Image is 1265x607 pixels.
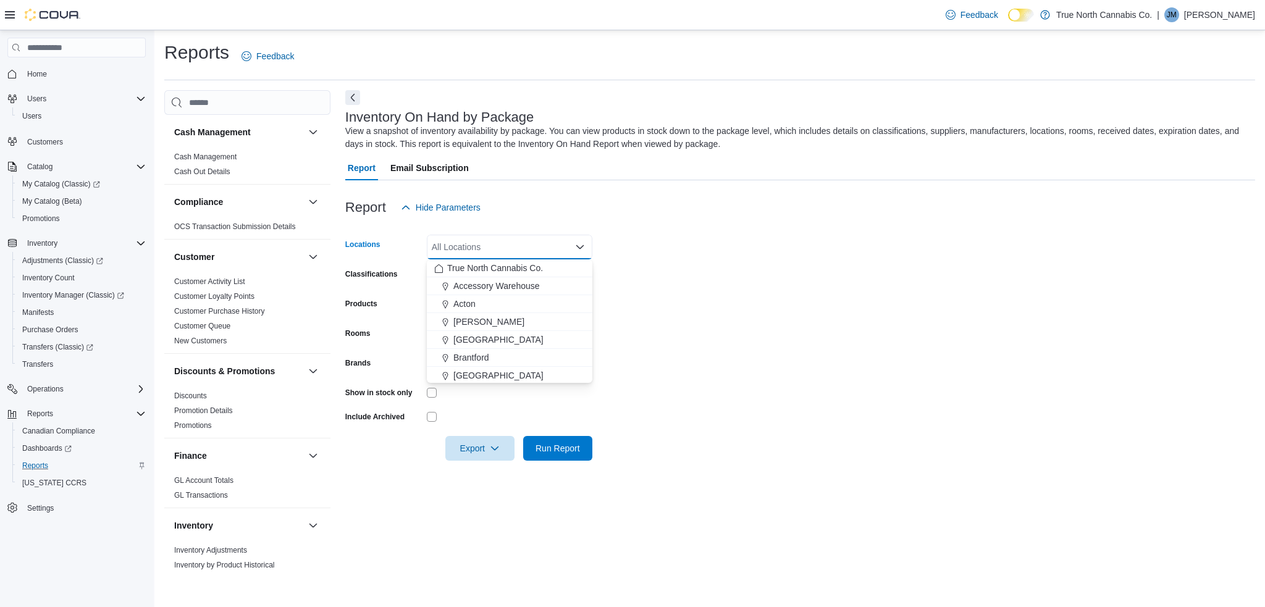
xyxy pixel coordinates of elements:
span: Reports [27,409,53,419]
span: Discounts [174,391,207,401]
a: Customers [22,135,68,149]
button: Users [22,91,51,106]
a: New Customers [174,337,227,345]
a: GL Transactions [174,491,228,500]
button: Brantford [427,349,592,367]
span: Customers [27,137,63,147]
span: Purchase Orders [17,322,146,337]
span: [GEOGRAPHIC_DATA] [453,369,544,382]
button: [PERSON_NAME] [427,313,592,331]
span: Email Subscription [390,156,469,180]
button: Canadian Compliance [12,422,151,440]
a: Transfers [17,357,58,372]
button: Reports [12,457,151,474]
div: Compliance [164,219,330,239]
a: My Catalog (Beta) [17,194,87,209]
h3: Customer [174,251,214,263]
span: Accessory Warehouse [453,280,540,292]
a: Promotion Details [174,406,233,415]
p: True North Cannabis Co. [1056,7,1152,22]
div: Customer [164,274,330,353]
span: GL Account Totals [174,475,233,485]
span: True North Cannabis Co. [447,262,543,274]
a: Inventory Manager (Classic) [17,288,129,303]
span: Inventory Manager (Classic) [22,290,124,300]
a: Purchase Orders [17,322,83,337]
label: Classifications [345,269,398,279]
label: Brands [345,358,371,368]
span: Operations [22,382,146,396]
button: Cash Management [174,126,303,138]
span: Settings [27,503,54,513]
span: Inventory Adjustments [174,545,247,555]
button: Customer [174,251,303,263]
span: Manifests [22,308,54,317]
span: Transfers (Classic) [22,342,93,352]
span: Promotions [22,214,60,224]
div: View a snapshot of inventory availability by package. You can view products in stock down to the ... [345,125,1249,151]
a: Adjustments (Classic) [17,253,108,268]
button: Manifests [12,304,151,321]
button: Customer [306,249,321,264]
span: Reports [17,458,146,473]
button: Inventory [174,519,303,532]
button: Compliance [306,195,321,209]
a: Manifests [17,305,59,320]
a: Customer Activity List [174,277,245,286]
button: Operations [2,380,151,398]
h1: Reports [164,40,229,65]
button: Reports [2,405,151,422]
span: Cash Out Details [174,167,230,177]
span: Promotions [174,421,212,430]
span: My Catalog (Classic) [17,177,146,191]
span: Cash Management [174,152,237,162]
button: Transfers [12,356,151,373]
a: Promotions [17,211,65,226]
button: Run Report [523,436,592,461]
div: Discounts & Promotions [164,388,330,438]
a: Transfers (Classic) [17,340,98,354]
span: Users [27,94,46,104]
span: Catalog [27,162,53,172]
span: Hide Parameters [416,201,481,214]
span: Inventory [27,238,57,248]
button: Catalog [2,158,151,175]
a: Settings [22,501,59,516]
span: Transfers (Classic) [17,340,146,354]
span: Dashboards [17,441,146,456]
button: Home [2,65,151,83]
a: Inventory by Product Historical [174,561,275,569]
span: Inventory [22,236,146,251]
button: Users [2,90,151,107]
a: Customer Loyalty Points [174,292,254,301]
span: OCS Transaction Submission Details [174,222,296,232]
h3: Report [345,200,386,215]
a: Promotions [174,421,212,430]
button: Accessory Warehouse [427,277,592,295]
span: Feedback [960,9,998,21]
a: Feedback [237,44,299,69]
span: Adjustments (Classic) [22,256,103,266]
span: My Catalog (Classic) [22,179,100,189]
span: Settings [22,500,146,516]
div: James Masek [1164,7,1179,22]
span: Inventory by Product Historical [174,560,275,570]
a: Dashboards [17,441,77,456]
span: Users [22,111,41,121]
nav: Complex example [7,60,146,549]
a: [US_STATE] CCRS [17,475,91,490]
img: Cova [25,9,80,21]
a: Inventory Adjustments [174,546,247,555]
span: Feedback [256,50,294,62]
h3: Inventory [174,519,213,532]
a: Cash Out Details [174,167,230,176]
button: Settings [2,499,151,517]
span: JM [1167,7,1177,22]
span: GL Transactions [174,490,228,500]
p: [PERSON_NAME] [1184,7,1255,22]
button: Hide Parameters [396,195,485,220]
button: [GEOGRAPHIC_DATA] [427,331,592,349]
button: Inventory [2,235,151,252]
div: Finance [164,473,330,508]
label: Include Archived [345,412,405,422]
